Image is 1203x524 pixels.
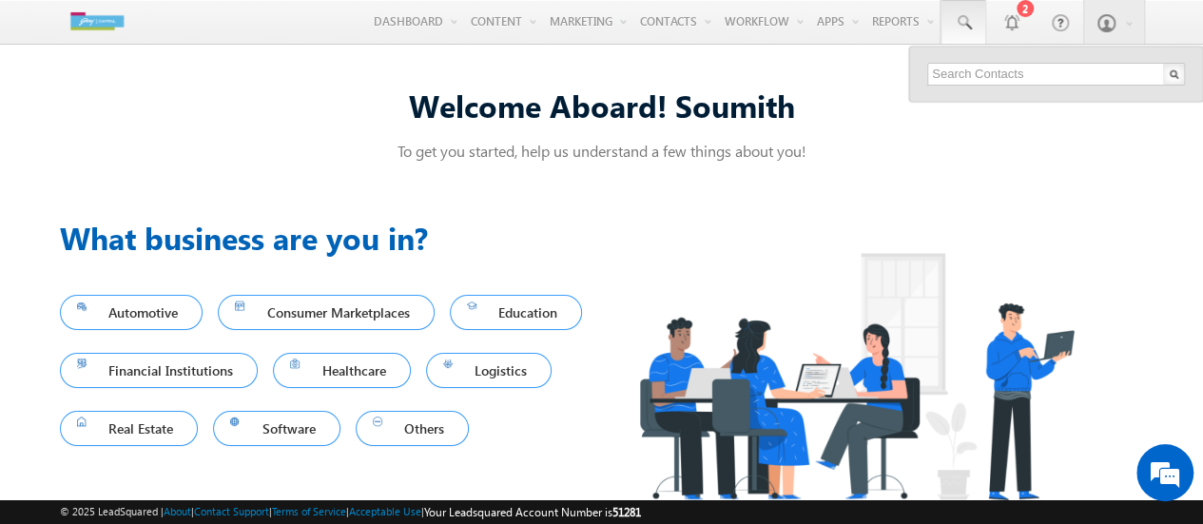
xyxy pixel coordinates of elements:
span: Software [230,416,323,441]
span: 51281 [612,505,641,519]
a: Acceptable Use [349,505,421,517]
h3: What business are you in? [60,215,602,261]
span: Financial Institutions [77,358,242,383]
span: Automotive [77,300,186,325]
span: © 2025 LeadSquared | | | | | [60,503,641,521]
span: Education [467,300,566,325]
img: Custom Logo [60,5,134,38]
div: Welcome Aboard! Soumith [60,85,1144,126]
input: Search Contacts [927,63,1185,86]
span: Healthcare [290,358,394,383]
a: Contact Support [194,505,269,517]
span: Your Leadsquared Account Number is [424,505,641,519]
span: Real Estate [77,416,182,441]
span: Consumer Marketplaces [235,300,417,325]
p: To get you started, help us understand a few things about you! [60,141,1144,161]
span: Others [373,416,453,441]
span: Logistics [443,358,535,383]
a: About [164,505,191,517]
a: Terms of Service [272,505,346,517]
